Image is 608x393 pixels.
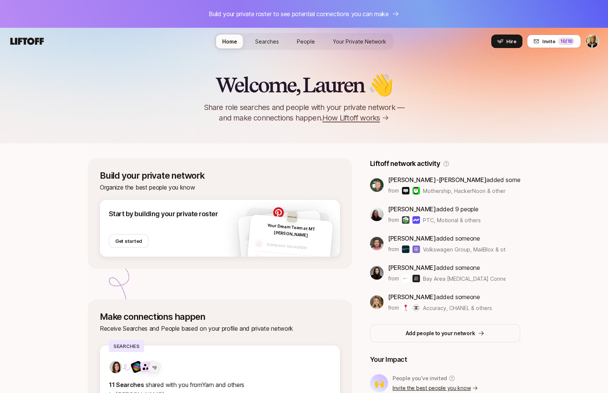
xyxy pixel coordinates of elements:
img: Mothership [402,187,409,194]
img: f9fb6e99_f038_4030_a43b_0d724dd62938.jpg [370,295,384,309]
button: Invite10/10 [527,35,581,48]
img: PTC [402,216,409,224]
a: Home [216,35,243,48]
img: 8d15328b_3fae_4a5f_866b_2d2798bf0573.jpg [370,208,384,221]
p: Build your private roster to see potential connections you can make [209,9,389,19]
a: Your Private Network [327,35,392,48]
button: Get started [109,234,149,248]
span: How Liftoff works [322,113,380,123]
p: added someone [388,175,520,185]
img: Bay Area Cancer Connections [402,275,409,282]
span: [PERSON_NAME] [388,235,436,242]
img: 3c65519f_25a8_42a5_9ef9_6a50f168ee88.jpg [370,266,384,280]
img: Lauren Michaels [586,35,599,48]
img: 4073bd3f_49c4_4b84_ad2e_652a64aac518.jpg [287,211,298,223]
span: Your Private Network [333,38,386,45]
p: Receive Searches and People based on your profile and private network [100,324,340,333]
img: CHANEL [412,304,420,312]
button: Add people to your network [370,324,520,342]
span: People [297,38,315,45]
p: Start by building your private roster [109,209,218,219]
p: added 9 people [388,204,481,214]
img: default-avatar.svg [253,254,263,264]
a: People [291,35,321,48]
p: People you’ve invited [393,374,447,383]
p: from [388,215,399,224]
p: from [388,245,399,254]
h2: Welcome, Lauren 👋 [215,74,392,96]
p: Invite the best people you know [393,384,478,393]
span: [PERSON_NAME]-[PERSON_NAME] [388,176,486,184]
button: Hire [491,35,522,48]
p: Build your private network [100,170,340,181]
p: from [388,274,399,283]
span: Accuracy, CHANEL & others [423,304,492,312]
p: from [388,186,399,195]
p: Share role searches and people with your private network — and make connections happen. [191,102,417,123]
img: Motional [412,216,420,224]
span: shared with you from Yarn and others [146,381,244,388]
span: Home [222,38,237,45]
p: Add people to your network [406,329,475,338]
span: [PERSON_NAME] [388,264,436,271]
span: Mothership, HackerNoon & others [423,188,508,194]
img: default-avatar.svg [254,239,264,248]
p: Your Impact [370,354,520,365]
strong: 11 Searches [109,381,144,388]
img: Yarn [130,360,143,373]
p: Organize the best people you know [100,182,340,192]
span: PTC, Motional & others [423,216,481,224]
span: [PERSON_NAME] [388,205,436,213]
p: added someone [388,233,506,243]
div: 10 /10 [558,38,575,45]
img: default-avatar.svg [245,233,255,242]
a: How Liftoff works [322,113,389,123]
span: Bay Area [MEDICAL_DATA] Connections, IDEO & others [423,276,559,282]
p: Make connections happen [100,312,340,322]
img: Accuracy [402,304,409,312]
img: Volkswagen Group [402,245,409,253]
img: 71d7b91d_d7cb_43b4_a7ea_a9b2f2cc6e03.jpg [110,361,122,373]
p: Someone incredible [266,241,325,253]
img: default-avatar.svg [246,248,256,258]
img: be759a5f_470b_4f28_a2aa_5434c985ebf0.jpg [370,237,384,250]
p: Liftoff network activity [370,158,440,169]
p: added someone [388,292,492,302]
div: 🙌 [370,374,388,392]
span: Hire [506,38,516,45]
span: [PERSON_NAME] [388,293,436,301]
p: from [388,303,399,312]
span: Volkswagen Group, MailBlox & others [423,246,516,253]
img: d34a34c5_3588_4a4e_a19e_07e127b6b7c7.jpg [370,178,384,192]
span: Searches [255,38,279,45]
img: da6430e3_d1d1_4586_ae9c_2c228cb3a27d.jpg [273,207,284,218]
span: Invite [542,38,555,45]
div: + 8 [150,363,158,371]
p: added someone [388,263,506,273]
p: Searches [109,340,144,352]
a: Searches [249,35,285,48]
img: IDEO [412,275,420,282]
img: HackerNoon [412,187,420,194]
img: MailBlox [412,245,420,253]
